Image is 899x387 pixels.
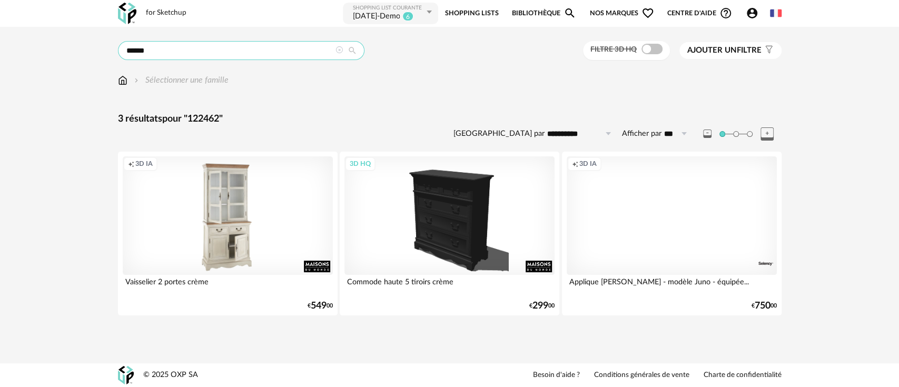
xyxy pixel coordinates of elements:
div: for Sketchup [146,8,186,18]
div: Applique [PERSON_NAME] - modèle Juno - équipée... [567,275,777,296]
div: Shopping List courante [352,5,424,12]
span: Heart Outline icon [641,7,654,19]
span: pour "122462" [162,114,223,124]
div: Sélectionner une famille [132,74,229,86]
span: Filtre 3D HQ [590,46,637,53]
span: 299 [532,302,548,310]
a: Creation icon 3D IA Applique [PERSON_NAME] - modèle Juno - équipée... €75000 [562,152,782,315]
span: Nos marques [590,2,654,25]
div: 3 résultats [118,113,782,125]
span: Ajouter un [687,46,737,54]
label: Afficher par [622,129,661,139]
button: Ajouter unfiltre Filter icon [679,42,782,59]
label: [GEOGRAPHIC_DATA] par [453,129,545,139]
a: BibliothèqueMagnify icon [512,2,576,25]
a: 3D HQ Commode haute 5 tiroirs crème €29900 [340,152,559,315]
a: Charte de confidentialité [704,371,782,380]
a: Creation icon 3D IA Vaisselier 2 portes crème €54900 [118,152,338,315]
div: Commode haute 5 tiroirs crème [344,275,555,296]
span: filtre [687,45,762,56]
div: © 2025 OXP SA [143,370,198,380]
img: OXP [118,3,136,24]
span: Magnify icon [564,7,576,19]
img: fr [770,7,782,19]
div: € 00 [308,302,333,310]
a: Conditions générales de vente [594,371,689,380]
span: Creation icon [572,160,578,168]
span: Centre d'aideHelp Circle Outline icon [667,7,732,19]
div: Sept11-Demo [352,12,400,22]
span: 750 [755,302,770,310]
a: Besoin d'aide ? [533,371,580,380]
img: OXP [118,366,134,384]
span: Account Circle icon [746,7,758,19]
span: Help Circle Outline icon [719,7,732,19]
span: 3D IA [579,160,597,168]
span: 3D IA [135,160,153,168]
span: Creation icon [128,160,134,168]
img: svg+xml;base64,PHN2ZyB3aWR0aD0iMTYiIGhlaWdodD0iMTYiIHZpZXdCb3g9IjAgMCAxNiAxNiIgZmlsbD0ibm9uZSIgeG... [132,74,141,86]
span: Filter icon [762,45,774,56]
div: Vaisselier 2 portes crème [123,275,333,296]
img: svg+xml;base64,PHN2ZyB3aWR0aD0iMTYiIGhlaWdodD0iMTciIHZpZXdCb3g9IjAgMCAxNiAxNyIgZmlsbD0ibm9uZSIgeG... [118,74,127,86]
sup: 6 [402,12,413,21]
div: € 00 [752,302,777,310]
div: € 00 [529,302,555,310]
div: 3D HQ [345,157,376,171]
a: Shopping Lists [445,2,499,25]
span: Account Circle icon [746,7,763,19]
span: 549 [311,302,327,310]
